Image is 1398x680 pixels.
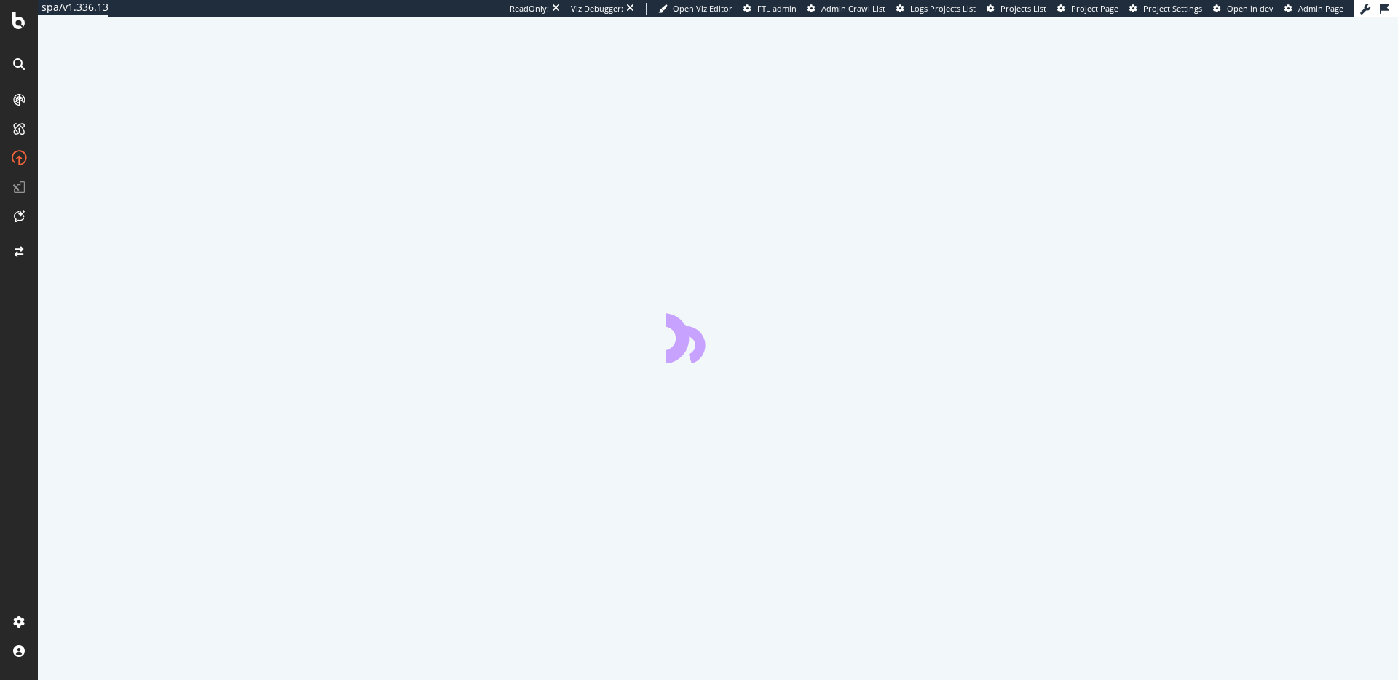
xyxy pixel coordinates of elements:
[1227,3,1273,14] span: Open in dev
[1298,3,1343,14] span: Admin Page
[896,3,976,15] a: Logs Projects List
[510,3,549,15] div: ReadOnly:
[1057,3,1118,15] a: Project Page
[658,3,732,15] a: Open Viz Editor
[1143,3,1202,14] span: Project Settings
[910,3,976,14] span: Logs Projects List
[1213,3,1273,15] a: Open in dev
[1071,3,1118,14] span: Project Page
[666,311,770,363] div: animation
[1284,3,1343,15] a: Admin Page
[987,3,1046,15] a: Projects List
[1129,3,1202,15] a: Project Settings
[673,3,732,14] span: Open Viz Editor
[807,3,885,15] a: Admin Crawl List
[571,3,623,15] div: Viz Debugger:
[1000,3,1046,14] span: Projects List
[821,3,885,14] span: Admin Crawl List
[757,3,797,14] span: FTL admin
[743,3,797,15] a: FTL admin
